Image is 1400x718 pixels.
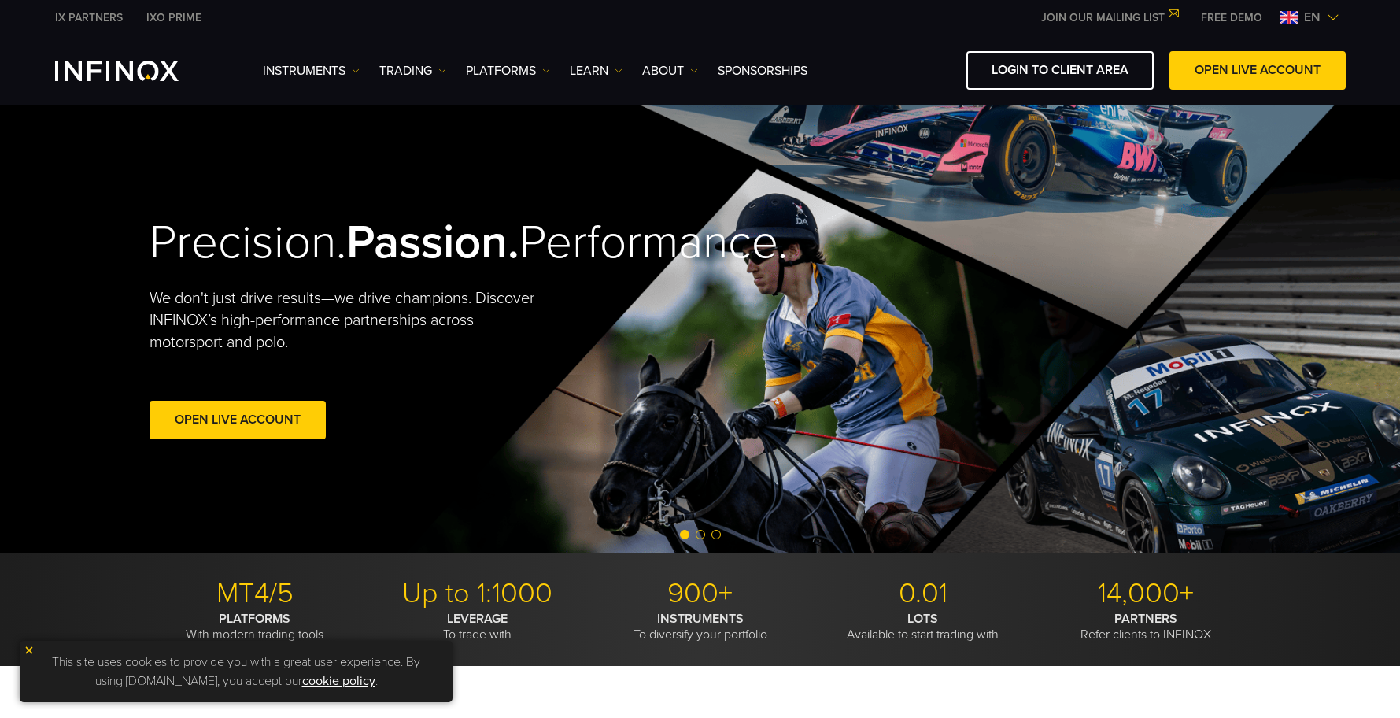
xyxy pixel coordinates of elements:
strong: PARTNERS [1114,611,1177,627]
strong: LEVERAGE [447,611,508,627]
a: Open Live Account [150,401,326,439]
span: Go to slide 2 [696,530,705,539]
a: INFINOX [135,9,213,26]
p: We don't just drive results—we drive champions. Discover INFINOX’s high-performance partnerships ... [150,287,546,353]
p: 900+ [595,576,806,611]
span: Go to slide 1 [680,530,689,539]
strong: INSTRUMENTS [657,611,744,627]
a: Learn [570,61,622,80]
p: Refer clients to INFINOX [1040,611,1251,642]
p: To trade with [372,611,583,642]
a: INFINOX MENU [1189,9,1274,26]
strong: LOTS [907,611,938,627]
span: en [1298,8,1327,27]
h2: Precision. Performance. [150,214,645,272]
a: cookie policy [302,673,375,689]
img: yellow close icon [24,645,35,656]
p: Up to 1:1000 [372,576,583,611]
strong: PLATFORMS [219,611,290,627]
a: TRADING [379,61,446,80]
p: MT4/5 [150,576,360,611]
a: OPEN LIVE ACCOUNT [1169,51,1346,90]
strong: Passion. [346,214,519,271]
span: Go to slide 3 [711,530,721,539]
p: 0.01 [818,576,1029,611]
a: PLATFORMS [466,61,550,80]
a: Instruments [263,61,360,80]
a: INFINOX [43,9,135,26]
p: Available to start trading with [818,611,1029,642]
a: INFINOX Logo [55,61,216,81]
p: This site uses cookies to provide you with a great user experience. By using [DOMAIN_NAME], you a... [28,649,445,694]
a: SPONSORSHIPS [718,61,807,80]
p: 14,000+ [1040,576,1251,611]
a: ABOUT [642,61,698,80]
a: LOGIN TO CLIENT AREA [966,51,1154,90]
p: With modern trading tools [150,611,360,642]
a: JOIN OUR MAILING LIST [1029,11,1189,24]
p: To diversify your portfolio [595,611,806,642]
